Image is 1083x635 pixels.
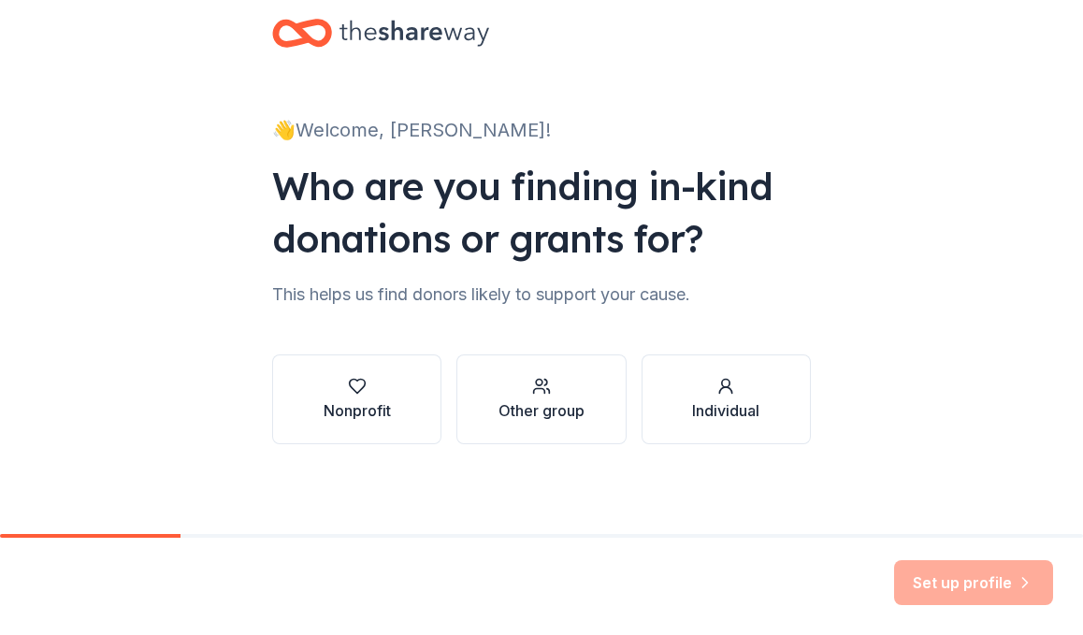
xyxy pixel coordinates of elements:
[324,399,391,422] div: Nonprofit
[456,354,626,444] button: Other group
[272,115,811,145] div: 👋 Welcome, [PERSON_NAME]!
[692,399,759,422] div: Individual
[498,399,585,422] div: Other group
[272,280,811,310] div: This helps us find donors likely to support your cause.
[642,354,811,444] button: Individual
[272,160,811,265] div: Who are you finding in-kind donations or grants for?
[272,354,441,444] button: Nonprofit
